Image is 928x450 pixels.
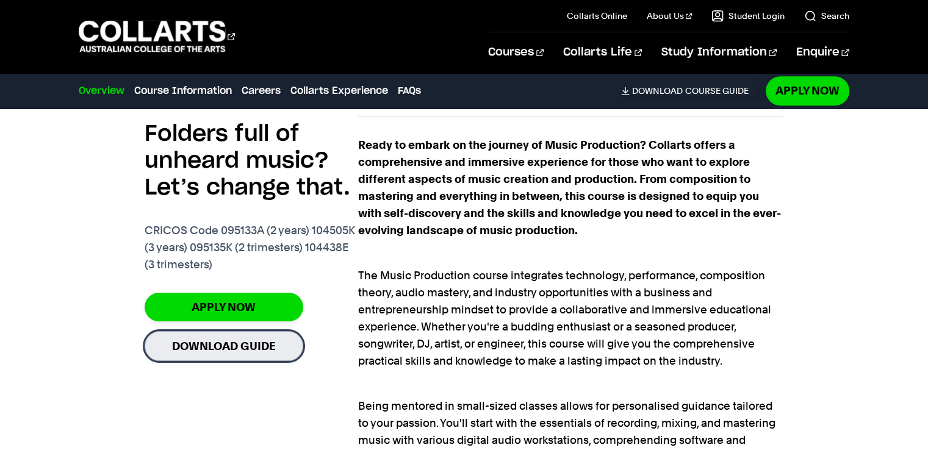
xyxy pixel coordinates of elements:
[647,10,692,22] a: About Us
[398,84,421,98] a: FAQs
[766,76,849,105] a: Apply Now
[661,32,776,73] a: Study Information
[804,10,849,22] a: Search
[290,84,388,98] a: Collarts Experience
[621,85,758,96] a: DownloadCourse Guide
[145,222,358,273] p: CRICOS Code 095133A (2 years) 104505K (3 years) 095135K (2 trimesters) 104438E (3 trimesters)
[145,293,303,321] a: Apply Now
[79,19,235,54] div: Go to homepage
[796,32,849,73] a: Enquire
[711,10,785,22] a: Student Login
[488,32,544,73] a: Courses
[145,331,303,361] a: Download Guide
[79,84,124,98] a: Overview
[145,121,358,201] h2: Folders full of unheard music? Let’s change that.
[358,250,784,370] p: The Music Production course integrates technology, performance, composition theory, audio mastery...
[134,84,232,98] a: Course Information
[632,85,683,96] span: Download
[567,10,627,22] a: Collarts Online
[563,32,642,73] a: Collarts Life
[242,84,281,98] a: Careers
[358,138,781,237] strong: Ready to embark on the journey of Music Production? Collarts offers a comprehensive and immersive...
